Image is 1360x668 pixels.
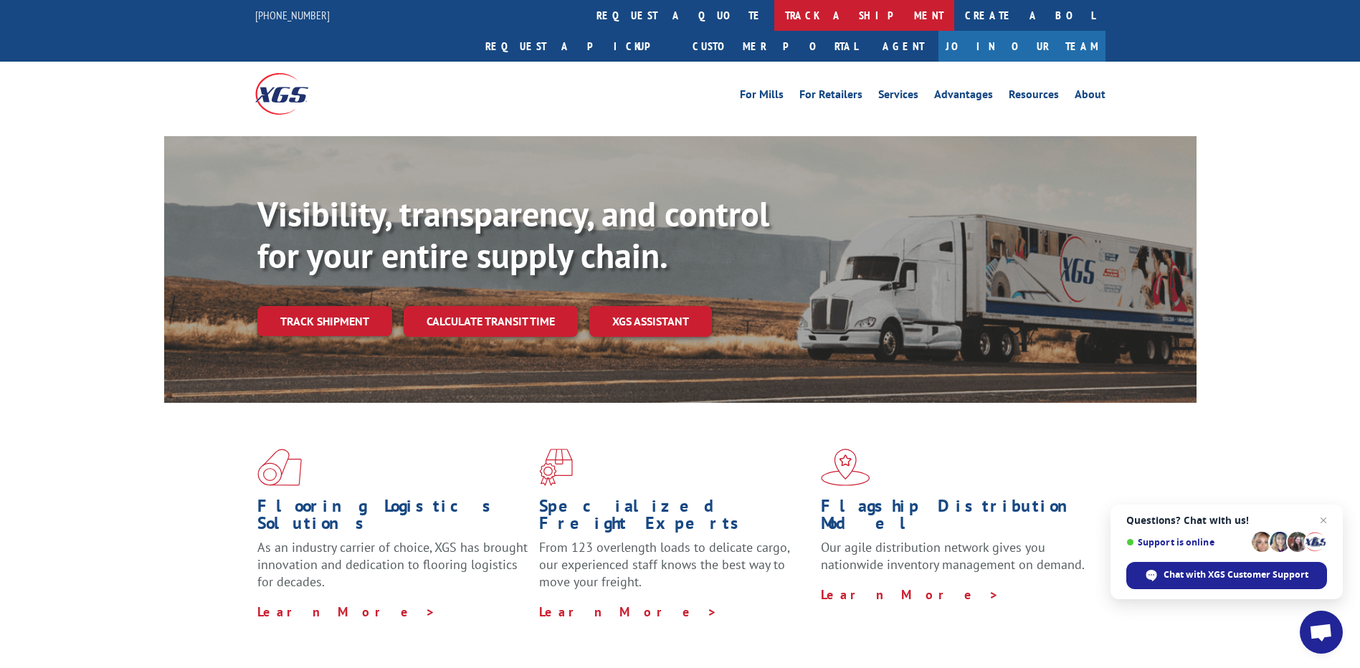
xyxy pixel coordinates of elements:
[821,539,1085,573] span: Our agile distribution network gives you nationwide inventory management on demand.
[255,8,330,22] a: [PHONE_NUMBER]
[934,89,993,105] a: Advantages
[475,31,682,62] a: Request a pickup
[257,603,436,620] a: Learn More >
[257,497,528,539] h1: Flooring Logistics Solutions
[1164,568,1308,581] span: Chat with XGS Customer Support
[1300,611,1343,654] div: Open chat
[257,306,392,336] a: Track shipment
[1315,512,1332,529] span: Close chat
[257,539,528,590] span: As an industry carrier of choice, XGS has brought innovation and dedication to flooring logistics...
[257,191,769,277] b: Visibility, transparency, and control for your entire supply chain.
[1126,562,1327,589] div: Chat with XGS Customer Support
[821,586,999,603] a: Learn More >
[821,449,870,486] img: xgs-icon-flagship-distribution-model-red
[257,449,302,486] img: xgs-icon-total-supply-chain-intelligence-red
[682,31,868,62] a: Customer Portal
[821,497,1092,539] h1: Flagship Distribution Model
[938,31,1105,62] a: Join Our Team
[404,306,578,337] a: Calculate transit time
[539,449,573,486] img: xgs-icon-focused-on-flooring-red
[799,89,862,105] a: For Retailers
[539,603,718,620] a: Learn More >
[878,89,918,105] a: Services
[1126,537,1247,548] span: Support is online
[589,306,712,337] a: XGS ASSISTANT
[1126,515,1327,526] span: Questions? Chat with us!
[1009,89,1059,105] a: Resources
[740,89,784,105] a: For Mills
[539,497,810,539] h1: Specialized Freight Experts
[1075,89,1105,105] a: About
[868,31,938,62] a: Agent
[539,539,810,603] p: From 123 overlength loads to delicate cargo, our experienced staff knows the best way to move you...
